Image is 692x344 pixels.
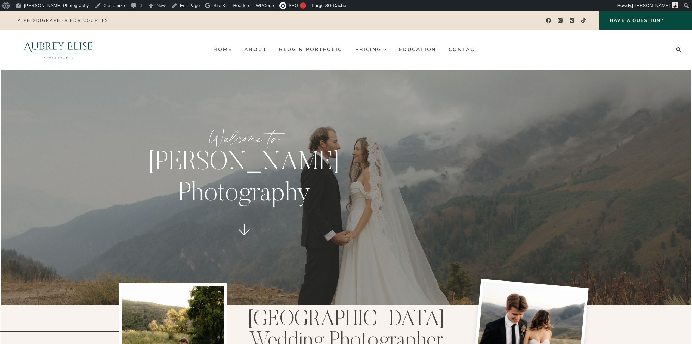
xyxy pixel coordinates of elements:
[8,30,108,70] img: Aubrey Elise Photography
[213,3,228,8] span: Site Kit
[273,44,349,55] a: Blog & Portfolio
[632,3,670,8] span: [PERSON_NAME]
[289,3,298,8] span: SEO
[126,125,363,151] p: Welcome to
[126,148,363,211] p: [PERSON_NAME] Photography
[579,16,589,26] a: TikTok
[393,44,442,55] a: Education
[349,44,393,55] a: Pricing
[207,44,238,55] a: Home
[443,44,485,55] a: Contact
[674,44,684,54] button: View Search Form
[18,18,108,23] p: A photographer for couples
[555,16,566,26] a: Instagram
[300,2,306,9] div: !
[567,16,577,26] a: Pinterest
[543,16,554,26] a: Facebook
[207,44,485,55] nav: Primary
[355,47,387,52] span: Pricing
[238,44,273,55] a: About
[599,11,692,30] a: Have a Question?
